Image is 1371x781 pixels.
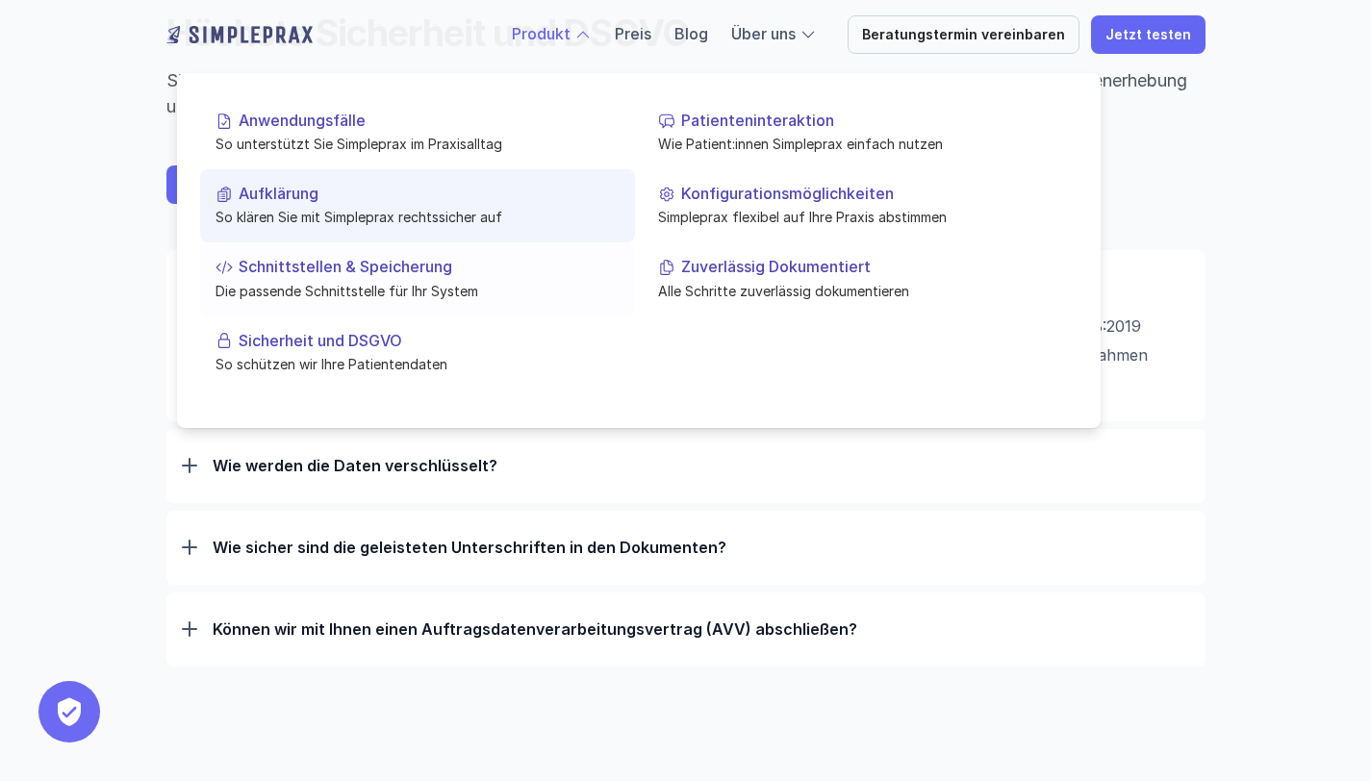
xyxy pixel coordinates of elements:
a: Sicherheit und DSGVOSo schützen wir Ihre Patientendaten [200,315,635,389]
a: Über uns [731,24,796,43]
a: Zuverlässig DokumentiertAlle Schritte zuverlässig dokumentieren [643,242,1078,315]
p: Wie werden die Daten verschlüsselt? [213,456,1190,475]
p: Jetzt testen [1105,27,1191,43]
a: Beratungstermin vereinbaren [848,15,1079,54]
a: AufklärungSo klären Sie mit Simpleprax rechtssicher auf [200,169,635,242]
p: Mit Simpleprax erhobene Daten werden in Rechenzentren gespeichert, die nach ISO/IEC 27001:2013, 2... [213,312,1171,398]
a: AnwendungsfälleSo unterstützt Sie Simpleprax im Praxisalltag [200,96,635,169]
a: Jetzt starten [166,165,287,204]
p: So klären Sie mit Simpleprax rechtssicher auf [216,207,620,227]
p: So unterstützt Sie Simpleprax im Praxisalltag [216,134,620,154]
p: Zuverlässig Dokumentiert [681,258,1062,276]
p: Konfigurationsmöglichkeiten [681,185,1062,203]
p: Schnittstellen & Speicherung [239,258,620,276]
a: Preis [615,24,651,43]
a: Blog [674,24,708,43]
p: Simpleprax flexibel auf Ihre Praxis abstimmen [658,207,1062,227]
a: KonfigurationsmöglichkeitenSimpleprax flexibel auf Ihre Praxis abstimmen [643,169,1078,242]
p: Sicherheit ist unsere höchste Priorität. Nicht nur der Schutz der Patientendaten, sondern auch di... [166,67,1206,119]
p: Patienteninteraktion [681,112,1062,130]
p: Die passende Schnittstelle für Ihr System [216,280,620,300]
p: Können wir mit Ihnen einen Auftrags­daten­verarbeitungs­vertrag (AVV) abschließen? [213,619,1190,639]
p: Wie sicher sind die geleisteten Unterschriften in den Dokumenten? [213,538,1190,557]
p: Beratungstermin vereinbaren [862,27,1065,43]
p: Aufklärung [239,185,620,203]
p: So schützen wir Ihre Patientendaten [216,354,620,374]
a: PatienteninteraktionWie Patient:innen Simpleprax einfach nutzen [643,96,1078,169]
a: Produkt [512,24,571,43]
p: Alle Schritte zuverlässig dokumentieren [658,280,1062,300]
a: Jetzt testen [1091,15,1206,54]
a: Schnittstellen & SpeicherungDie passende Schnittstelle für Ihr System [200,242,635,315]
p: Sicherheit und DSGVO [239,331,620,349]
p: Anwendungsfälle [239,112,620,130]
p: Wie Patient:innen Simpleprax einfach nutzen [658,134,1062,154]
